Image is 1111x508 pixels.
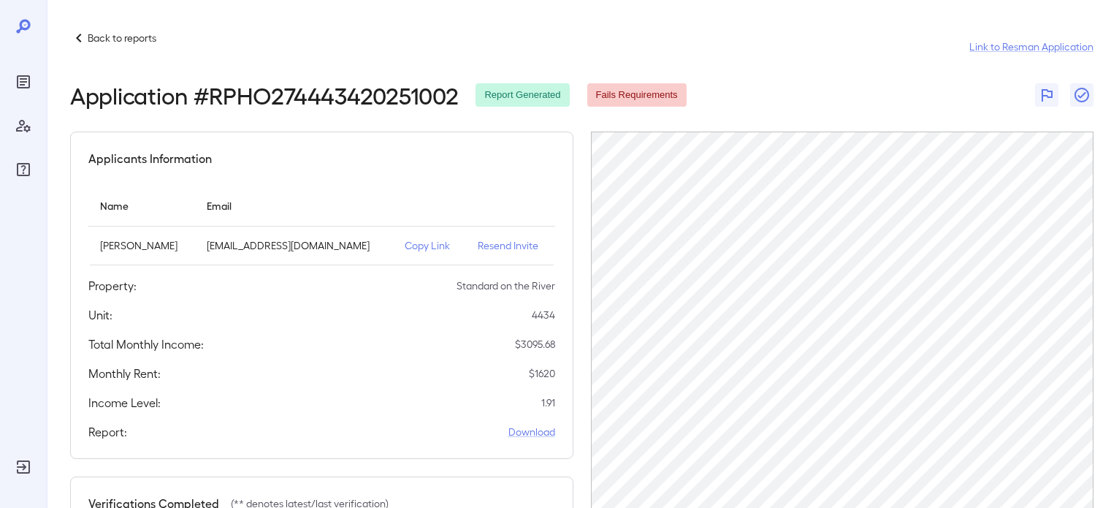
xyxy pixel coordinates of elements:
[508,425,555,439] a: Download
[532,308,555,322] p: 4434
[587,88,687,102] span: Fails Requirements
[88,335,204,353] h5: Total Monthly Income:
[12,70,35,94] div: Reports
[88,31,156,45] p: Back to reports
[478,238,543,253] p: Resend Invite
[88,185,555,265] table: simple table
[100,238,183,253] p: [PERSON_NAME]
[541,395,555,410] p: 1.91
[476,88,569,102] span: Report Generated
[88,185,195,227] th: Name
[88,150,212,167] h5: Applicants Information
[12,455,35,479] div: Log Out
[457,278,555,293] p: Standard on the River
[969,39,1093,54] a: Link to Resman Application
[207,238,381,253] p: [EMAIL_ADDRESS][DOMAIN_NAME]
[88,423,127,441] h5: Report:
[515,337,555,352] p: $ 3095.68
[88,394,161,412] h5: Income Level:
[88,306,112,324] h5: Unit:
[88,365,161,382] h5: Monthly Rent:
[70,82,458,108] h2: Application # RPHO274443420251002
[1070,83,1093,107] button: Close Report
[1035,83,1058,107] button: Flag Report
[529,366,555,381] p: $ 1620
[405,238,454,253] p: Copy Link
[12,158,35,181] div: FAQ
[88,277,137,295] h5: Property:
[12,114,35,137] div: Manage Users
[195,185,392,227] th: Email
